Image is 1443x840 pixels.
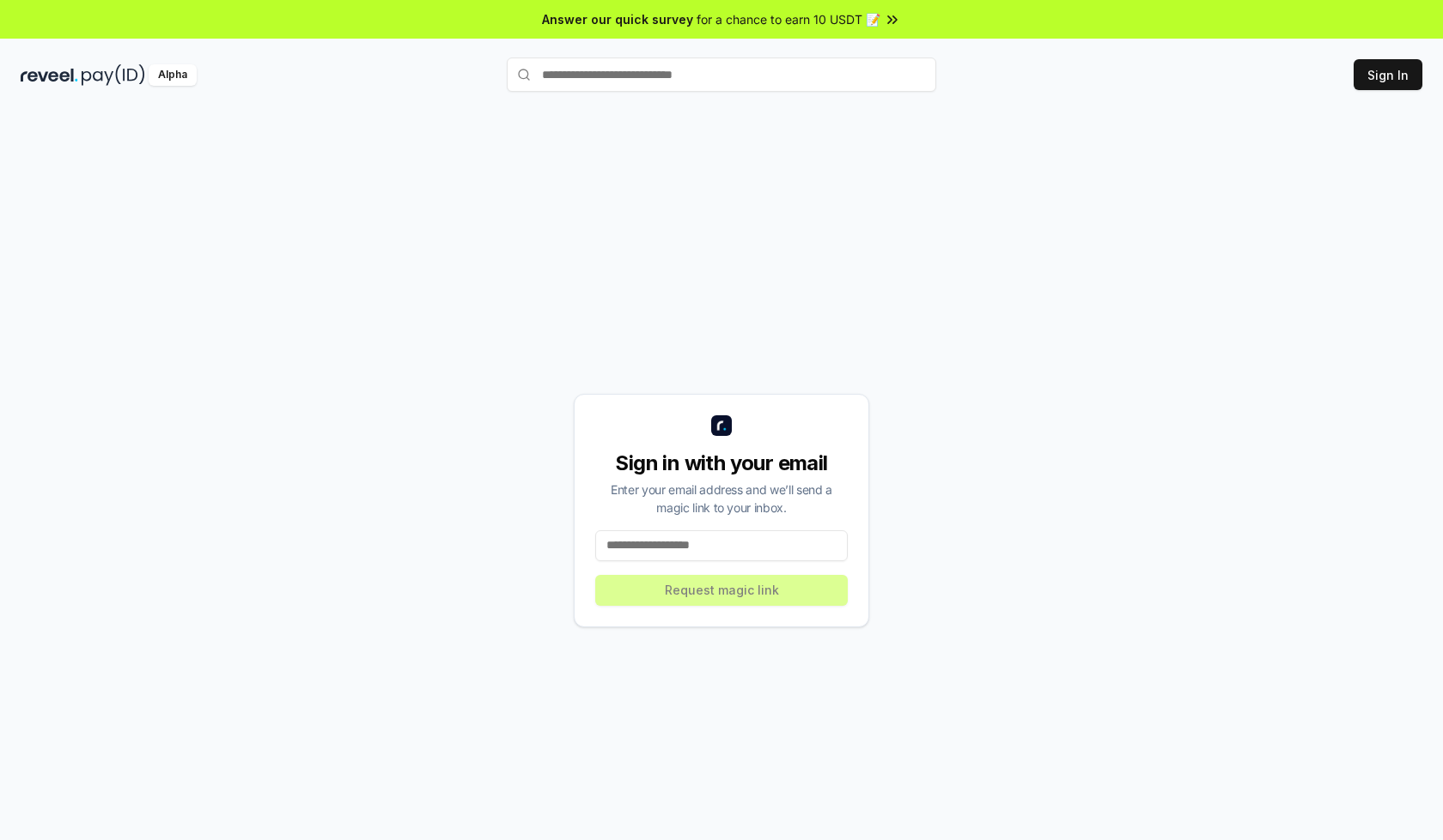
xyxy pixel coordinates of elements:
[149,64,197,86] div: Alpha
[595,450,848,477] div: Sign in with your email
[711,415,732,436] img: logo_small
[595,480,848,517] div: Enter your email address and we’ll send a magic link to your inbox.
[82,64,145,86] img: pay_id
[1354,59,1422,90] button: Sign In
[542,10,693,28] span: Answer our quick survey
[697,10,880,28] span: for a chance to earn 10 USDT 📝
[21,64,78,86] img: reveel_dark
